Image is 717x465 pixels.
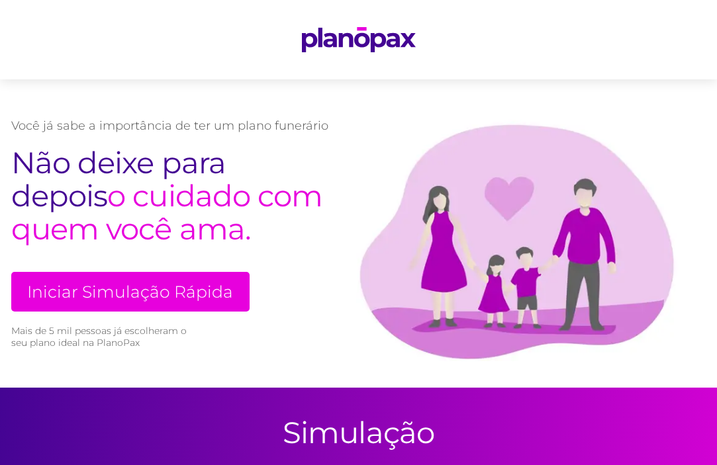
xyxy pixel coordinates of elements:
[11,144,226,214] span: Não deixe para depois
[11,272,250,312] a: Iniciar Simulação Rápida
[11,118,329,133] p: Você já sabe a importância de ter um plano funerário
[329,106,706,361] img: family
[283,414,434,450] h2: Simulação
[11,146,329,245] h2: o cuidado com quem você ama.
[11,325,193,349] small: Mais de 5 mil pessoas já escolheram o seu plano ideal na PlanoPax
